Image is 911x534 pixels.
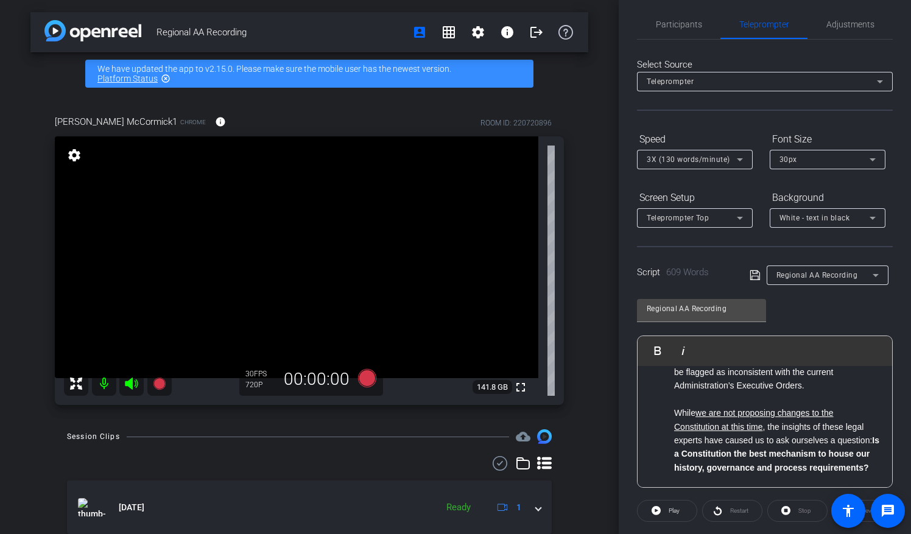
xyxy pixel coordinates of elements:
[656,20,702,29] span: Participants
[44,20,141,41] img: app-logo
[500,25,515,40] mat-icon: info
[826,20,874,29] span: Adjustments
[674,408,834,431] u: we are not proposing changes to the Constitution at this time
[78,498,105,516] img: thumb-nail
[180,118,206,127] span: Chrome
[647,301,756,316] input: Title
[770,188,885,208] div: Background
[516,429,530,444] span: Destinations for your clips
[637,129,753,150] div: Speed
[779,155,797,164] span: 30px
[674,435,879,473] strong: Is a Constitution the best mechanism to house our history, governance and process requirements?
[666,267,709,278] span: 609 Words
[161,74,171,83] mat-icon: highlight_off
[513,380,528,395] mat-icon: fullscreen
[473,380,512,395] span: 141.8 GB
[672,339,695,363] button: Italic (Ctrl+I)
[776,271,858,279] span: Regional AA Recording
[881,504,895,518] mat-icon: message
[647,77,694,86] span: Teleprompter
[516,501,521,514] span: 1
[480,118,552,128] div: ROOM ID: 220720896
[85,60,533,88] div: We have updated the app to v2.15.0. Please make sure the mobile user has the newest version.
[739,20,789,29] span: Teleprompter
[67,480,552,534] mat-expansion-panel-header: thumb-nail[DATE]Ready1
[647,214,709,222] span: Teleprompter Top
[276,369,357,390] div: 00:00:00
[97,74,158,83] a: Platform Status
[441,25,456,40] mat-icon: grid_on
[245,380,276,390] div: 720P
[674,352,880,393] li: Our counsel identified sections that could potentially be flagged as inconsistent with the curren...
[245,369,276,379] div: 30
[647,155,730,164] span: 3X (130 words/minute)
[119,501,144,514] span: [DATE]
[516,429,530,444] mat-icon: cloud_upload
[779,214,850,222] span: White - text in black
[254,370,267,378] span: FPS
[537,429,552,444] img: Session clips
[471,25,485,40] mat-icon: settings
[440,501,477,515] div: Ready
[841,504,856,518] mat-icon: accessibility
[637,58,893,72] div: Select Source
[67,430,120,443] div: Session Clips
[674,406,880,474] li: While , the insights of these legal experts have caused us to ask ourselves a question:
[637,265,733,279] div: Script
[412,25,427,40] mat-icon: account_box
[157,20,405,44] span: Regional AA Recording
[770,129,885,150] div: Font Size
[529,25,544,40] mat-icon: logout
[646,339,669,363] button: Bold (Ctrl+B)
[637,500,697,522] button: Play
[55,115,177,128] span: [PERSON_NAME] McCormick1
[215,116,226,127] mat-icon: info
[669,507,680,514] span: Play
[637,188,753,208] div: Screen Setup
[66,148,83,163] mat-icon: settings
